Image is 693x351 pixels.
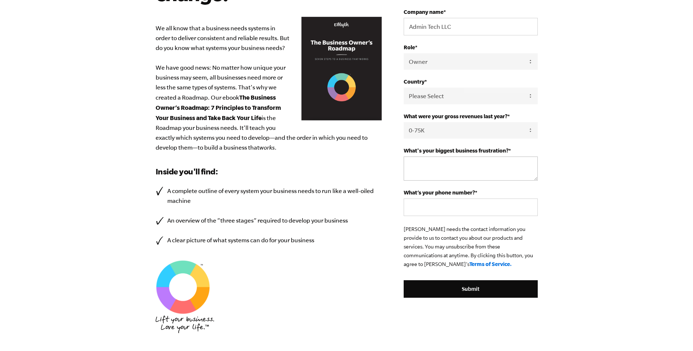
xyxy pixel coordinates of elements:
img: EMyth SES TM Graphic [156,260,210,315]
iframe: Chat Widget [656,316,693,351]
input: Submit [404,280,537,298]
img: Business Owners Roadmap Cover [301,17,382,121]
span: Role [404,44,415,50]
span: What’s your phone number? [404,189,475,196]
span: What were your gross revenues last year? [404,113,507,119]
a: Terms of Service. [469,261,512,267]
span: What's your biggest business frustration? [404,147,509,154]
span: Company name [404,9,443,15]
li: A clear picture of what systems can do for your business [156,235,382,245]
span: Country [404,78,424,85]
h3: Inside you'll find: [156,166,382,177]
li: An overview of the “three stages” required to develop your business [156,216,382,225]
p: We all know that a business needs systems in order to deliver consistent and reliable results. Bu... [156,23,382,153]
b: The Business Owner’s Roadmap: 7 Principles to Transform Your Business and Take Back Your Life [156,94,281,121]
img: EMyth_Logo_BP_Hand Font_Tagline_Stacked-Medium [156,316,214,333]
em: works [259,144,275,151]
li: A complete outline of every system your business needs to run like a well-oiled machine [156,186,382,206]
p: [PERSON_NAME] needs the contact information you provide to us to contact you about our products a... [404,225,537,269]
